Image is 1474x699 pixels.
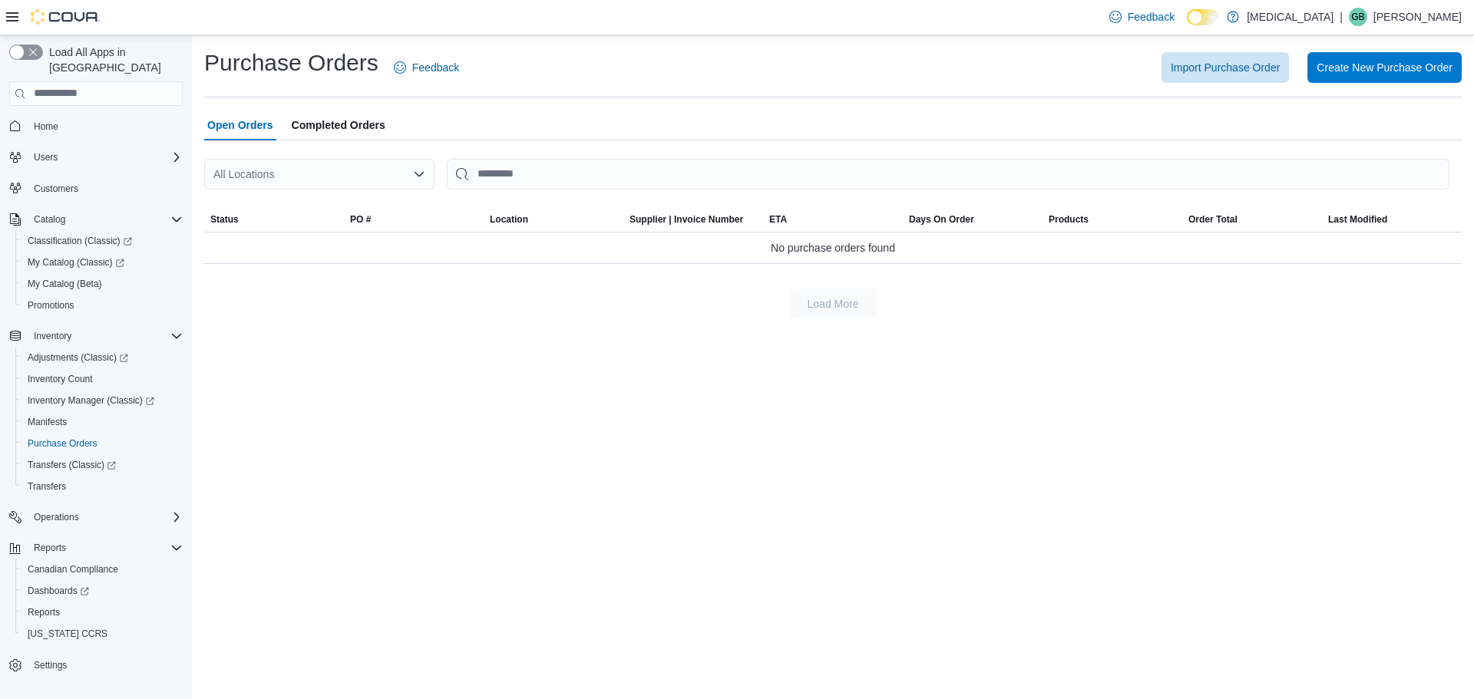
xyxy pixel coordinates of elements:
button: ETA [763,207,903,232]
button: Reports [3,537,189,559]
span: Adjustments (Classic) [21,348,183,367]
span: My Catalog (Classic) [21,253,183,272]
button: Transfers [15,476,189,497]
a: Canadian Compliance [21,560,124,579]
img: Cova [31,9,100,25]
span: Customers [34,183,78,195]
a: Promotions [21,296,81,315]
span: Manifests [21,413,183,431]
a: Classification (Classic) [21,232,138,250]
input: This is a search bar. After typing your query, hit enter to filter the results lower in the page. [447,159,1449,190]
span: Days On Order [909,213,974,226]
a: Inventory Count [21,370,99,388]
a: Reports [21,603,66,622]
a: Feedback [1103,2,1181,32]
span: Inventory Manager (Classic) [21,391,183,410]
a: Dashboards [21,582,95,600]
button: Reports [15,602,189,623]
a: My Catalog (Beta) [21,275,108,293]
button: Products [1043,207,1182,232]
span: Purchase Orders [28,437,97,450]
a: Transfers (Classic) [15,454,189,476]
p: [MEDICAL_DATA] [1247,8,1334,26]
span: Transfers [21,477,183,496]
span: Adjustments (Classic) [28,351,128,364]
span: Washington CCRS [21,625,183,643]
button: PO # [344,207,484,232]
span: Feedback [1128,9,1175,25]
p: | [1340,8,1343,26]
button: Order Total [1182,207,1322,232]
button: Customers [3,177,189,199]
span: No purchase orders found [771,239,895,257]
span: Promotions [21,296,183,315]
span: ETA [769,213,787,226]
button: Home [3,115,189,137]
span: Load All Apps in [GEOGRAPHIC_DATA] [43,45,183,75]
button: Location [484,207,623,232]
a: Dashboards [15,580,189,602]
button: Inventory [3,325,189,347]
a: Customers [28,180,84,198]
button: Purchase Orders [15,433,189,454]
span: Catalog [34,213,65,226]
span: Users [28,148,183,167]
a: My Catalog (Classic) [21,253,131,272]
span: My Catalog (Beta) [21,275,183,293]
button: Create New Purchase Order [1307,52,1462,83]
span: Feedback [412,60,459,75]
a: Classification (Classic) [15,230,189,252]
a: Transfers [21,477,72,496]
span: Completed Orders [292,110,385,140]
button: Inventory [28,327,78,345]
span: Purchase Orders [21,434,183,453]
button: Canadian Compliance [15,559,189,580]
button: Promotions [15,295,189,316]
span: Classification (Classic) [28,235,132,247]
span: Inventory Count [28,373,93,385]
span: Classification (Classic) [21,232,183,250]
span: GB [1351,8,1364,26]
div: Location [490,213,528,226]
span: Transfers (Classic) [21,456,183,474]
span: Inventory [34,330,71,342]
a: Home [28,117,64,136]
a: Feedback [388,52,465,83]
span: Order Total [1188,213,1238,226]
button: Settings [3,654,189,676]
button: Operations [3,506,189,528]
span: Reports [21,603,183,622]
span: Products [1049,213,1089,226]
span: Inventory Manager (Classic) [28,394,154,407]
a: Adjustments (Classic) [15,347,189,368]
p: [PERSON_NAME] [1373,8,1462,26]
a: Manifests [21,413,73,431]
button: Reports [28,539,72,557]
span: Canadian Compliance [21,560,183,579]
span: My Catalog (Classic) [28,256,124,269]
span: Reports [28,539,183,557]
button: Operations [28,508,85,526]
button: Open list of options [413,168,425,180]
span: Customers [28,179,183,198]
span: Transfers [28,480,66,493]
span: Operations [28,508,183,526]
button: Manifests [15,411,189,433]
span: Import Purchase Order [1171,60,1280,75]
a: Purchase Orders [21,434,104,453]
span: Reports [34,542,66,554]
h1: Purchase Orders [204,48,378,78]
span: Operations [34,511,79,523]
span: Dark Mode [1187,25,1188,26]
button: Last Modified [1322,207,1462,232]
button: Status [204,207,344,232]
button: Supplier | Invoice Number [623,207,763,232]
a: My Catalog (Classic) [15,252,189,273]
button: Load More [790,289,876,319]
span: Create New Purchase Order [1317,60,1453,75]
span: Open Orders [207,110,273,140]
button: Days On Order [903,207,1043,232]
span: PO # [350,213,371,226]
span: Catalog [28,210,183,229]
